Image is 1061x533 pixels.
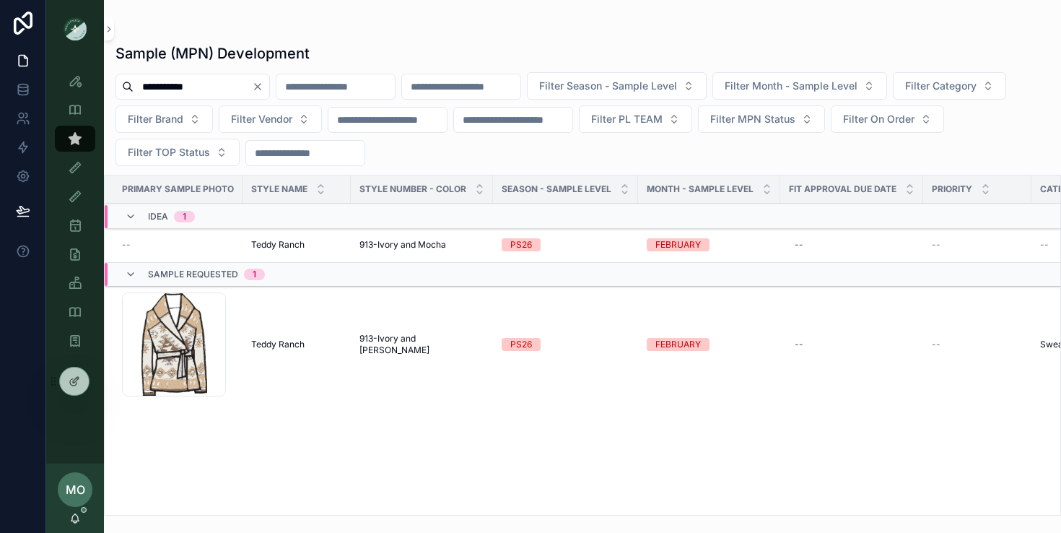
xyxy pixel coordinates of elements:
[359,333,484,356] a: 913-Ivory and [PERSON_NAME]
[219,105,322,133] button: Select Button
[698,105,825,133] button: Select Button
[128,112,183,126] span: Filter Brand
[655,338,701,351] div: FEBRUARY
[148,269,238,280] span: Sample Requested
[115,139,240,166] button: Select Button
[359,239,484,251] a: 913-Ivory and Mocha
[64,17,87,40] img: App logo
[510,238,532,251] div: PS26
[183,211,186,222] div: 1
[647,183,754,195] span: MONTH - SAMPLE LEVEL
[122,239,234,251] a: --
[647,238,772,251] a: FEBRUARY
[789,233,914,256] a: --
[253,269,256,280] div: 1
[46,58,104,373] div: scrollable content
[712,72,887,100] button: Select Button
[148,211,168,222] span: Idea
[251,183,307,195] span: Style Name
[359,239,446,251] span: 913-Ivory and Mocha
[789,333,914,356] a: --
[789,183,896,195] span: Fit Approval Due Date
[502,338,629,351] a: PS26
[231,112,292,126] span: Filter Vendor
[932,339,940,350] span: --
[831,105,944,133] button: Select Button
[647,338,772,351] a: FEBRUARY
[591,112,663,126] span: Filter PL TEAM
[579,105,692,133] button: Select Button
[905,79,977,93] span: Filter Category
[932,339,1023,350] a: --
[251,239,342,251] a: Teddy Ranch
[510,338,532,351] div: PS26
[128,145,210,160] span: Filter TOP Status
[843,112,914,126] span: Filter On Order
[725,79,857,93] span: Filter Month - Sample Level
[115,105,213,133] button: Select Button
[539,79,677,93] span: Filter Season - Sample Level
[527,72,707,100] button: Select Button
[893,72,1006,100] button: Select Button
[710,112,795,126] span: Filter MPN Status
[1040,239,1049,251] span: --
[251,339,342,350] a: Teddy Ranch
[252,81,269,92] button: Clear
[932,183,972,195] span: PRIORITY
[251,239,305,251] span: Teddy Ranch
[122,239,131,251] span: --
[502,183,611,195] span: Season - Sample Level
[655,238,701,251] div: FEBRUARY
[115,43,310,64] h1: Sample (MPN) Development
[795,239,803,251] div: --
[795,339,803,350] div: --
[502,238,629,251] a: PS26
[359,183,466,195] span: Style Number - Color
[66,481,85,498] span: MO
[122,183,234,195] span: Primary Sample Photo
[251,339,305,350] span: Teddy Ranch
[932,239,940,251] span: --
[932,239,1023,251] a: --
